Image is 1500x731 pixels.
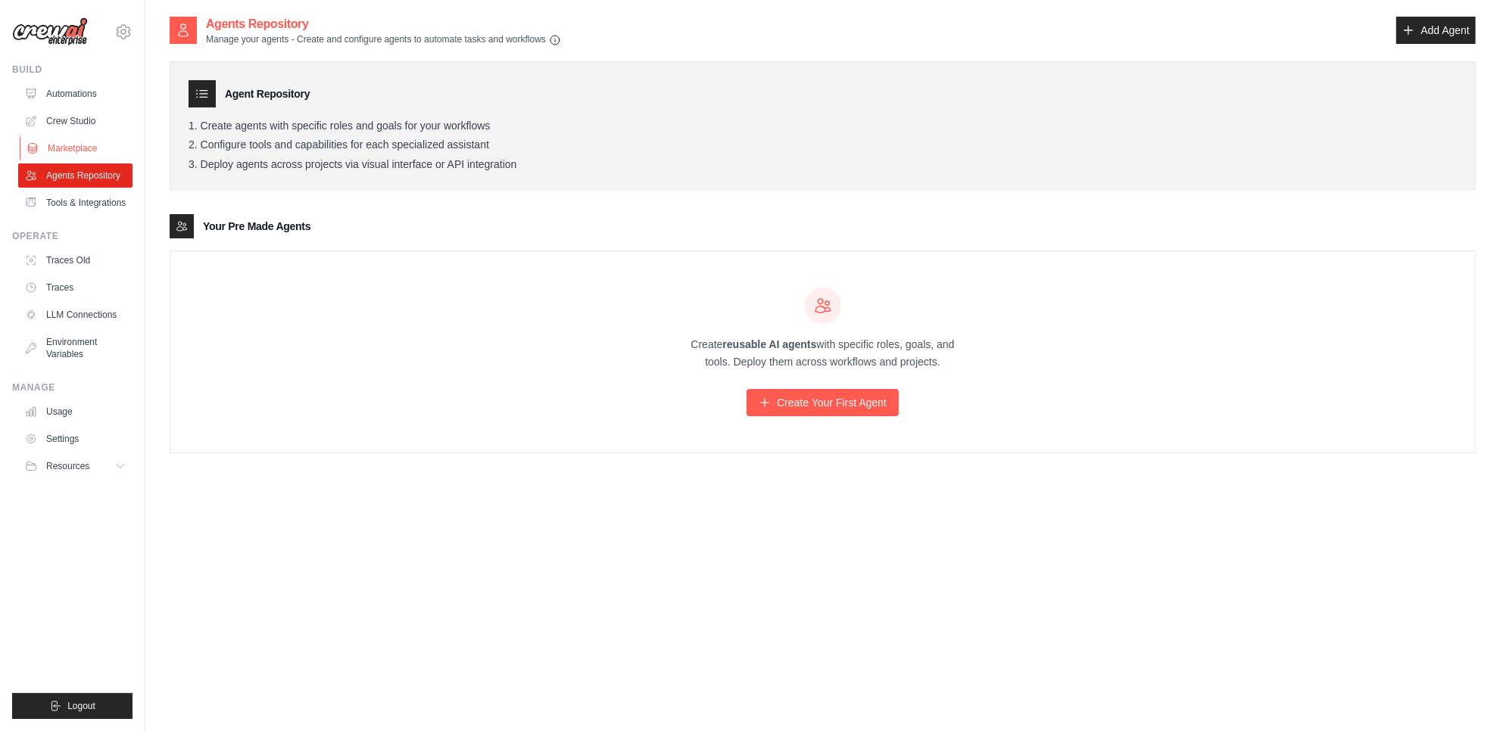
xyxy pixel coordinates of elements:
a: Environment Variables [18,330,133,366]
p: Create with specific roles, goals, and tools. Deploy them across workflows and projects. [678,336,968,371]
button: Logout [12,693,133,719]
a: Tools & Integrations [18,191,133,215]
a: Traces Old [18,248,133,272]
strong: reusable AI agents [722,338,816,350]
a: Add Agent [1396,17,1476,44]
li: Deploy agents across projects via visual interface or API integration [189,158,1457,172]
a: LLM Connections [18,303,133,327]
img: Logo [12,17,88,46]
p: Manage your agents - Create and configure agents to automate tasks and workflows [206,33,561,46]
h3: Your Pre Made Agents [203,219,310,234]
div: Manage [12,381,133,393]
a: Usage [18,400,133,424]
div: Operate [12,230,133,242]
a: Marketplace [20,136,134,160]
button: Resources [18,454,133,478]
span: Logout [67,700,95,712]
h3: Agent Repository [225,86,310,101]
li: Configure tools and capabilities for each specialized assistant [189,138,1457,152]
a: Crew Studio [18,109,133,133]
h2: Agents Repository [206,15,561,33]
a: Automations [18,82,133,106]
a: Agents Repository [18,163,133,188]
li: Create agents with specific roles and goals for your workflows [189,120,1457,133]
div: Build [12,64,133,76]
a: Traces [18,275,133,300]
a: Create Your First Agent [747,389,899,416]
a: Settings [18,427,133,451]
span: Resources [46,460,89,472]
